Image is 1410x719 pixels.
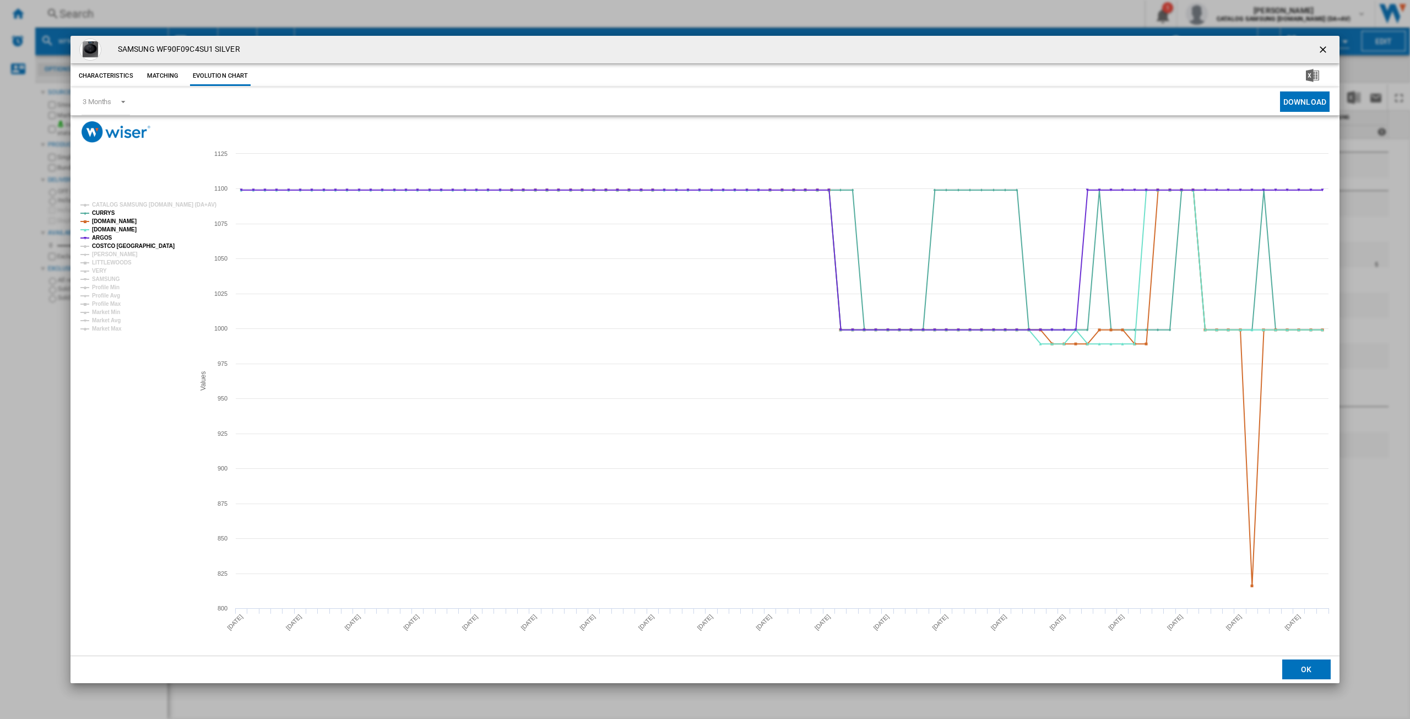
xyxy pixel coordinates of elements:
tspan: [DATE] [519,613,538,631]
tspan: [DATE] [402,613,420,631]
tspan: 825 [218,570,227,577]
img: logo_wiser_300x94.png [82,121,150,143]
tspan: LITTLEWOODS [92,260,132,266]
tspan: [DATE] [226,613,244,631]
tspan: [DATE] [1224,613,1243,631]
tspan: 800 [218,605,227,612]
img: excel-24x24.png [1306,69,1319,82]
tspan: VERY [92,268,107,274]
tspan: [DATE] [461,613,479,631]
tspan: 1000 [214,325,227,332]
tspan: [DATE] [1048,613,1066,631]
button: getI18NText('BUTTONS.CLOSE_DIALOG') [1313,39,1335,61]
tspan: Profile Max [92,301,121,307]
tspan: [DATE] [931,613,949,631]
tspan: [PERSON_NAME] [92,251,138,257]
button: Download [1280,91,1330,112]
tspan: CATALOG SAMSUNG [DOMAIN_NAME] (DA+AV) [92,202,216,208]
tspan: 850 [218,535,227,542]
tspan: [DATE] [1166,613,1184,631]
button: Matching [139,66,187,86]
tspan: Market Max [92,326,122,332]
tspan: [DATE] [696,613,714,631]
button: Evolution chart [190,66,251,86]
button: OK [1282,659,1331,679]
tspan: 925 [218,430,227,437]
tspan: Market Avg [92,317,121,323]
tspan: [DATE] [343,613,361,631]
h4: SAMSUNG WF90F09C4SU1 SILVER [112,44,240,55]
tspan: [DOMAIN_NAME] [92,226,137,233]
tspan: 975 [218,360,227,367]
tspan: [DATE] [285,613,303,631]
tspan: COSTCO [GEOGRAPHIC_DATA] [92,243,175,249]
md-dialog: Product popup [70,36,1339,683]
tspan: 950 [218,395,227,402]
tspan: 900 [218,465,227,472]
tspan: 1100 [214,185,227,192]
tspan: ARGOS [92,235,112,241]
tspan: Market Min [92,309,120,315]
button: Download in Excel [1288,66,1337,86]
tspan: [DATE] [755,613,773,631]
tspan: [DATE] [990,613,1008,631]
tspan: Profile Min [92,284,120,290]
tspan: [DATE] [872,613,890,631]
tspan: Values [199,371,207,391]
button: Characteristics [76,66,136,86]
tspan: [DATE] [578,613,596,631]
tspan: 1025 [214,290,227,297]
ng-md-icon: getI18NText('BUTTONS.CLOSE_DIALOG') [1317,44,1331,57]
tspan: Profile Avg [92,293,120,299]
tspan: 1075 [214,220,227,227]
tspan: 1125 [214,150,227,157]
tspan: [DATE] [1283,613,1301,631]
div: 3 Months [83,98,111,106]
tspan: 1050 [214,255,227,262]
tspan: [DATE] [814,613,832,631]
tspan: [DATE] [637,613,655,631]
tspan: [DATE] [1107,613,1125,631]
tspan: [DOMAIN_NAME] [92,218,137,224]
tspan: CURRYS [92,210,115,216]
tspan: SAMSUNG [92,276,120,282]
tspan: 875 [218,500,227,507]
img: WG3PY_SQ1_0000000946_DARK_STEEL_SLf [79,39,101,61]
